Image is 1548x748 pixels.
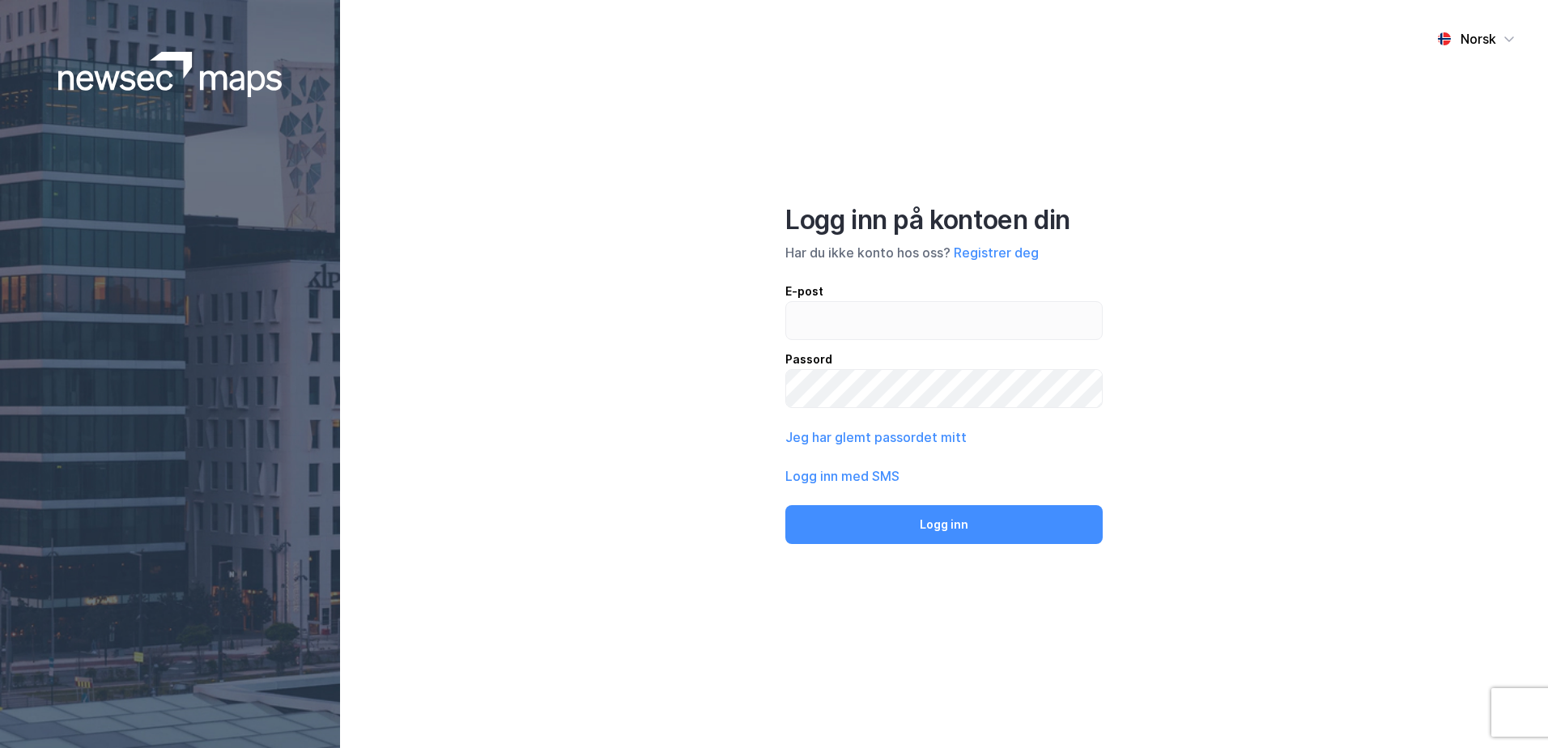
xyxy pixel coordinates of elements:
div: Har du ikke konto hos oss? [785,243,1103,262]
button: Logg inn [785,505,1103,544]
img: logoWhite.bf58a803f64e89776f2b079ca2356427.svg [58,52,283,97]
div: Norsk [1461,29,1496,49]
div: Passord [785,350,1103,369]
button: Registrer deg [954,243,1039,262]
div: E-post [785,282,1103,301]
button: Logg inn med SMS [785,466,899,486]
div: Logg inn på kontoen din [785,204,1103,236]
button: Jeg har glemt passordet mitt [785,427,967,447]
